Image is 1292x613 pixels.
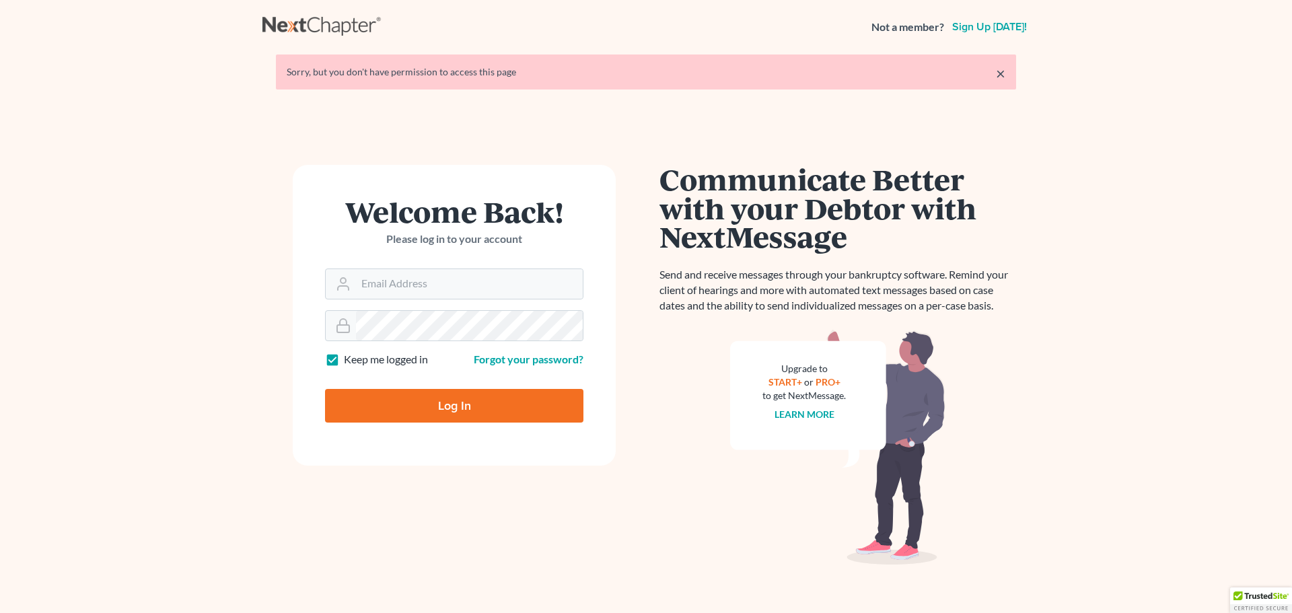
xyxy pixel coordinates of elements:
a: Sign up [DATE]! [949,22,1030,32]
div: Upgrade to [762,362,846,375]
a: Forgot your password? [474,353,583,365]
p: Please log in to your account [325,231,583,247]
div: Sorry, but you don't have permission to access this page [287,65,1005,79]
label: Keep me logged in [344,352,428,367]
input: Email Address [356,269,583,299]
input: Log In [325,389,583,423]
strong: Not a member? [871,20,944,35]
a: START+ [768,376,802,388]
span: or [804,376,814,388]
a: × [996,65,1005,81]
h1: Communicate Better with your Debtor with NextMessage [659,165,1016,251]
div: TrustedSite Certified [1230,587,1292,613]
h1: Welcome Back! [325,197,583,226]
p: Send and receive messages through your bankruptcy software. Remind your client of hearings and mo... [659,267,1016,314]
a: PRO+ [816,376,840,388]
div: to get NextMessage. [762,389,846,402]
a: Learn more [775,408,834,420]
img: nextmessage_bg-59042aed3d76b12b5cd301f8e5b87938c9018125f34e5fa2b7a6b67550977c72.svg [730,330,945,565]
